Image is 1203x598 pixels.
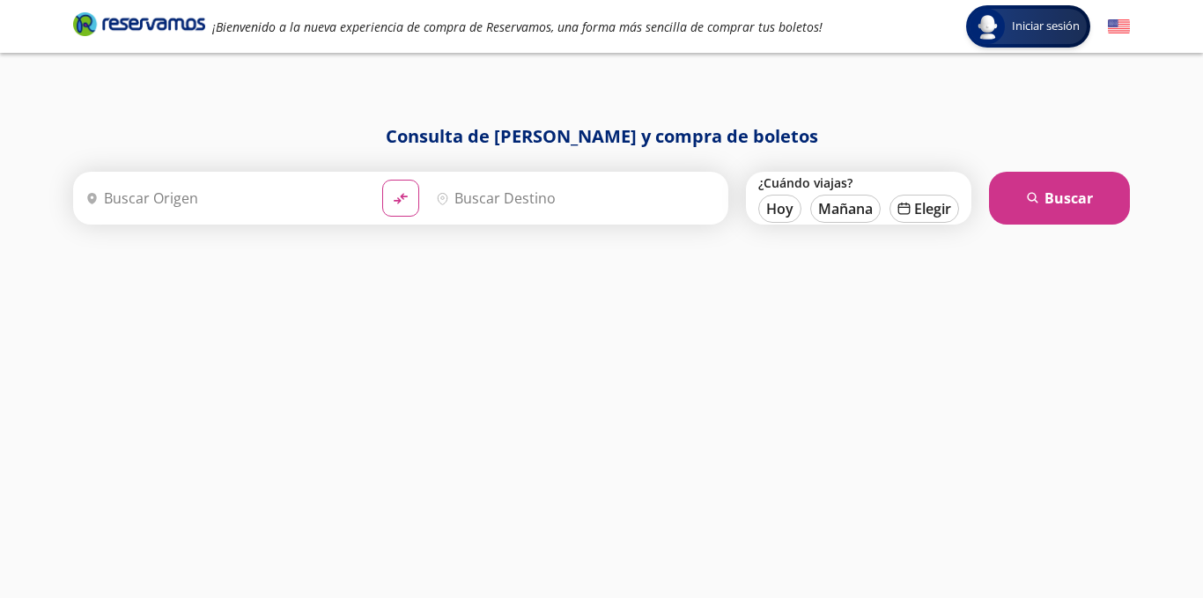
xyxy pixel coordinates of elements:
[73,123,1130,150] h1: Consulta de [PERSON_NAME] y compra de boletos
[989,172,1130,225] button: Buscar
[73,11,205,37] i: Brand Logo
[758,174,959,191] label: ¿Cuándo viajas?
[73,11,205,42] a: Brand Logo
[1108,16,1130,38] button: English
[78,176,368,220] input: Buscar Origen
[758,195,801,223] button: Hoy
[212,18,823,35] em: ¡Bienvenido a la nueva experiencia de compra de Reservamos, una forma más sencilla de comprar tus...
[1005,18,1087,35] span: Iniciar sesión
[889,195,959,223] button: Elegir
[810,195,881,223] button: Mañana
[429,176,719,220] input: Buscar Destino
